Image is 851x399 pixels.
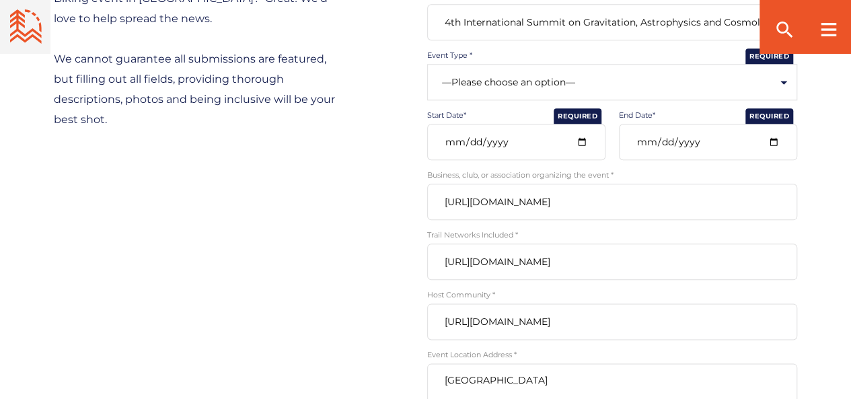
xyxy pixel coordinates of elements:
span: Required [554,108,601,124]
label: Start Date* [427,110,605,120]
input: mm/dd/yyyy [619,124,797,160]
label: Host Community * [427,290,797,299]
p: We cannot guarantee all submissions are featured, but filling out all fields, providing thorough ... [54,49,346,130]
ion-icon: search [774,19,795,40]
label: Trail Networks Included * [427,230,797,240]
label: Event Type * [427,50,797,60]
input: mm/dd/yyyy [427,124,605,160]
label: Business, club, or association organizing the event * [427,170,797,180]
label: End Date* [619,110,797,120]
label: Event Location Address * [427,350,797,359]
span: Required [745,108,793,124]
